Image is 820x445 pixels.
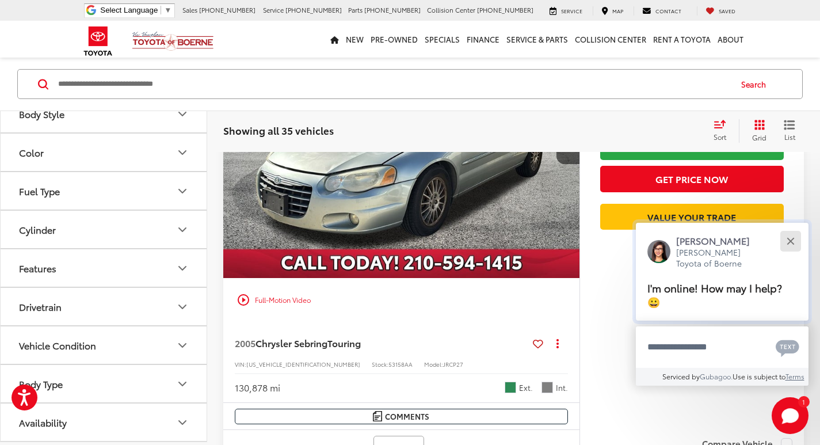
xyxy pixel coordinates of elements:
span: Sort [714,132,726,142]
span: [PHONE_NUMBER] [477,5,533,14]
span: Sales [182,5,197,14]
img: Toyota [77,22,120,60]
span: Select Language [100,6,158,14]
button: ColorColor [1,134,208,171]
span: Service [561,7,582,14]
span: Service [263,5,284,14]
span: [US_VEHICLE_IDENTIFICATION_NUMBER] [246,360,360,368]
button: Chat with SMS [772,334,803,360]
img: Vic Vaughan Toyota of Boerne [132,31,214,51]
div: Vehicle Condition [19,340,96,351]
span: dropdown dots [556,338,559,348]
a: Service [541,6,591,16]
a: Pre-Owned [367,21,421,58]
button: DrivetrainDrivetrain [1,288,208,325]
span: Stock: [372,360,388,368]
button: List View [775,119,804,142]
span: [PHONE_NUMBER] [199,5,255,14]
span: ​ [161,6,161,14]
span: Map [612,7,623,14]
button: FeaturesFeatures [1,249,208,287]
span: Grid [752,132,766,142]
a: Collision Center [571,21,650,58]
a: Contact [634,6,690,16]
div: Body Type [19,378,63,389]
span: Parts [348,5,363,14]
div: Fuel Type [19,185,60,196]
a: Gubagoo. [700,371,733,381]
span: Showing all 35 vehicles [223,123,334,137]
span: Dark Slate Gray [541,382,553,393]
span: I'm online! How may I help? 😀 [647,280,782,309]
div: Fuel Type [176,184,189,197]
div: Close[PERSON_NAME][PERSON_NAME] Toyota of BoerneI'm online! How may I help? 😀Type your messageCha... [636,223,808,386]
span: Collision Center [427,5,475,14]
span: Int. [556,382,568,393]
span: JRCP27 [443,360,463,368]
button: AvailabilityAvailability [1,404,208,441]
a: Rent a Toyota [650,21,714,58]
button: Close [778,229,803,253]
a: Finance [463,21,503,58]
span: Chrysler Sebring [255,336,327,349]
div: Cylinder [176,222,189,236]
a: Select Language​ [100,6,171,14]
div: Availability [19,417,67,428]
span: Satin Jade Pearlcoat [505,382,516,393]
span: Serviced by [662,371,700,381]
span: Model: [424,360,443,368]
span: 2005 [235,336,255,349]
div: Drivetrain [19,301,62,312]
p: [PERSON_NAME] Toyota of Boerne [676,247,761,269]
a: Value Your Trade [600,204,784,230]
span: List [784,132,795,142]
div: Color [19,147,44,158]
button: Toggle Chat Window [772,397,808,434]
a: Service & Parts: Opens in a new tab [503,21,571,58]
div: Vehicle Condition [176,338,189,352]
span: [PHONE_NUMBER] [285,5,342,14]
button: Comments [235,409,568,424]
svg: Text [776,338,799,357]
span: 1 [802,399,805,404]
a: Map [593,6,632,16]
div: Features [19,263,56,273]
button: Get Price Now [600,166,784,192]
div: Body Style [19,108,64,119]
span: Comments [385,411,429,422]
div: 130,878 mi [235,381,280,394]
div: Drivetrain [176,299,189,313]
a: New [342,21,367,58]
span: ▼ [164,6,171,14]
svg: Start Chat [772,397,808,434]
span: [PHONE_NUMBER] [364,5,421,14]
input: Search by Make, Model, or Keyword [57,70,730,98]
a: Home [327,21,342,58]
button: Fuel TypeFuel Type [1,172,208,210]
span: Touring [327,336,361,349]
img: Comments [373,411,382,421]
div: Body Type [176,376,189,390]
button: Vehicle ConditionVehicle Condition [1,326,208,364]
a: Specials [421,21,463,58]
a: Terms [785,371,804,381]
div: Cylinder [19,224,56,235]
a: My Saved Vehicles [697,6,744,16]
span: Use is subject to [733,371,785,381]
span: VIN: [235,360,246,368]
span: 53158AA [388,360,413,368]
textarea: Type your message [636,326,808,368]
button: Select sort value [708,119,739,142]
div: Features [176,261,189,275]
button: CylinderCylinder [1,211,208,248]
div: Color [176,145,189,159]
span: Contact [655,7,681,14]
button: Grid View [739,119,775,142]
button: Body TypeBody Type [1,365,208,402]
span: Saved [719,7,735,14]
div: Availability [176,415,189,429]
a: About [714,21,747,58]
div: Body Style [176,107,189,120]
button: Actions [548,333,568,353]
a: 2005Chrysler SebringTouring [235,337,528,349]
